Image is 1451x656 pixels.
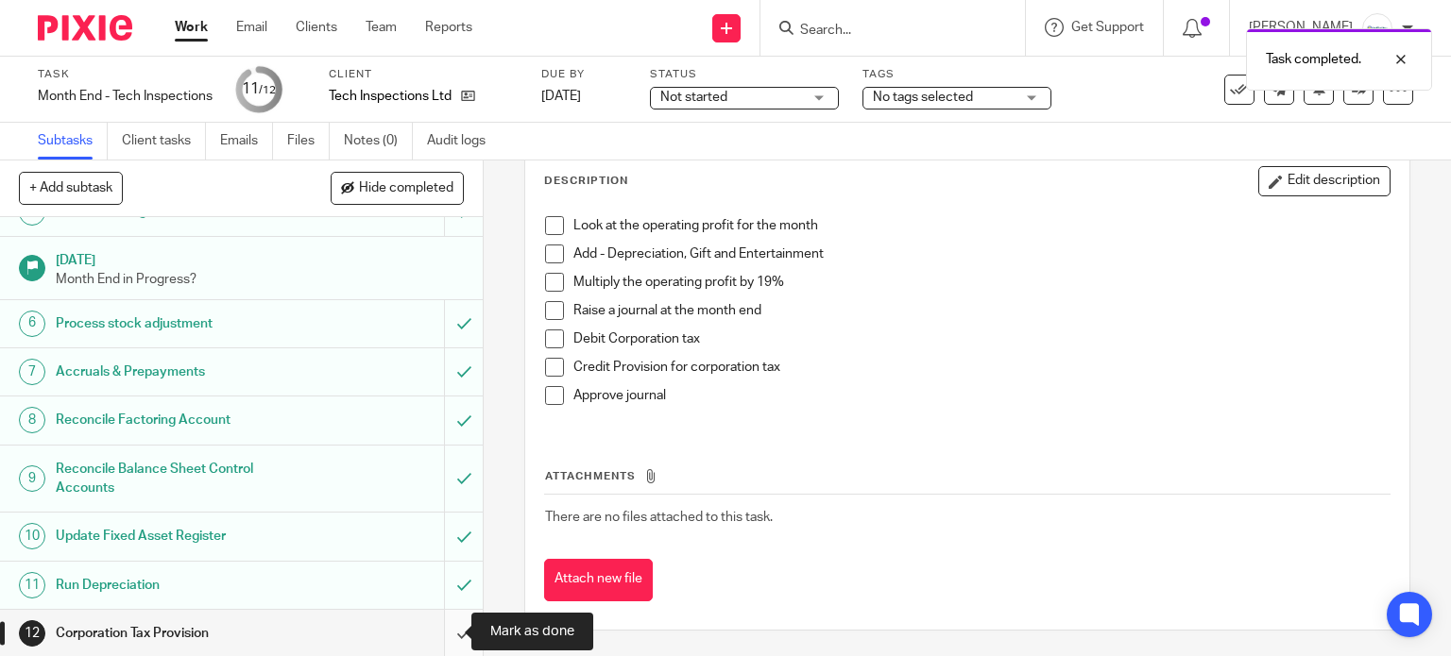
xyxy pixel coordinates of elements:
[19,407,45,433] div: 8
[545,511,773,524] span: There are no files attached to this task.
[19,359,45,385] div: 7
[19,620,45,647] div: 12
[19,465,45,492] div: 9
[19,572,45,598] div: 11
[296,18,337,37] a: Clients
[56,619,302,648] h1: Corporation Tax Provision
[541,67,626,82] label: Due by
[19,311,45,337] div: 6
[1258,166,1391,196] button: Edit description
[220,123,273,160] a: Emails
[122,123,206,160] a: Client tasks
[541,90,581,103] span: [DATE]
[331,172,464,204] button: Hide completed
[1362,13,1392,43] img: Infinity%20Logo%20with%20Whitespace%20.png
[56,310,302,338] h1: Process stock adjustment
[873,91,973,104] span: No tags selected
[573,358,1391,377] p: Credit Provision for corporation tax
[56,406,302,434] h1: Reconcile Factoring Account
[19,523,45,549] div: 10
[544,174,628,189] p: Description
[425,18,472,37] a: Reports
[650,67,839,82] label: Status
[56,246,464,270] h1: [DATE]
[329,67,518,82] label: Client
[573,216,1391,235] p: Look at the operating profit for the month
[38,67,213,82] label: Task
[573,329,1391,348] p: Debit Corporation tax
[573,244,1391,263] p: Add - Depreciation, Gift and Entertainment
[56,270,464,289] p: Month End in Progress?
[56,571,302,599] h1: Run Depreciation
[573,386,1391,405] p: Approve journal
[544,559,653,601] button: Attach new file
[287,123,330,160] a: Files
[38,123,108,160] a: Subtasks
[545,471,636,481] span: Attachments
[56,522,302,550] h1: Update Fixed Asset Register
[19,172,123,204] button: + Add subtask
[38,87,213,106] div: Month End - Tech Inspections
[242,78,276,100] div: 11
[1266,50,1361,69] p: Task completed.
[56,455,302,503] h1: Reconcile Balance Sheet Control Accounts
[38,15,132,41] img: Pixie
[427,123,500,160] a: Audit logs
[344,123,413,160] a: Notes (0)
[573,273,1391,292] p: Multiply the operating profit by 19%
[573,301,1391,320] p: Raise a journal at the month end
[366,18,397,37] a: Team
[175,18,208,37] a: Work
[359,181,453,196] span: Hide completed
[259,85,276,95] small: /12
[329,87,452,106] p: Tech Inspections Ltd
[660,91,727,104] span: Not started
[236,18,267,37] a: Email
[56,358,302,386] h1: Accruals & Prepayments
